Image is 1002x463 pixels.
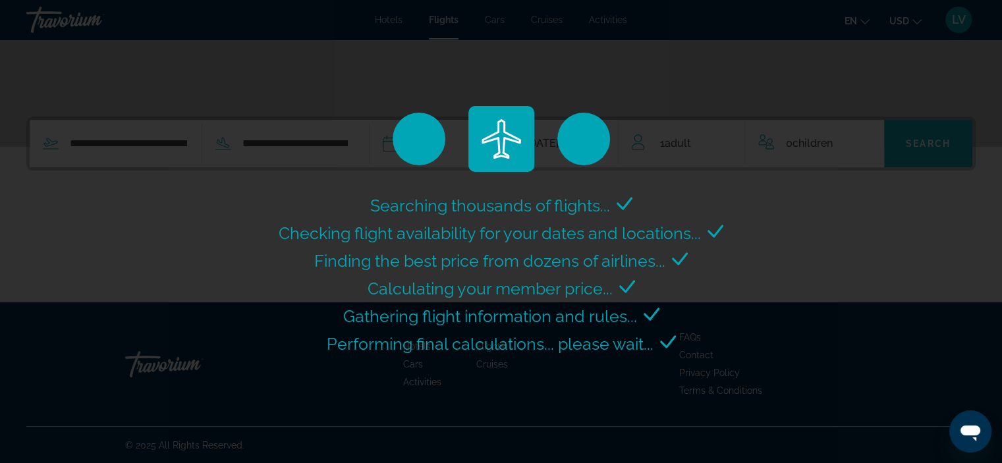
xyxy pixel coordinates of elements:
span: Gathering flight information and rules... [343,306,637,326]
iframe: Button to launch messaging window [949,410,991,452]
span: Checking flight availability for your dates and locations... [279,223,701,243]
span: Finding the best price from dozens of airlines... [314,251,665,271]
span: Performing final calculations... please wait... [327,334,654,354]
span: Calculating your member price... [368,279,613,298]
span: Searching thousands of flights... [370,196,610,215]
